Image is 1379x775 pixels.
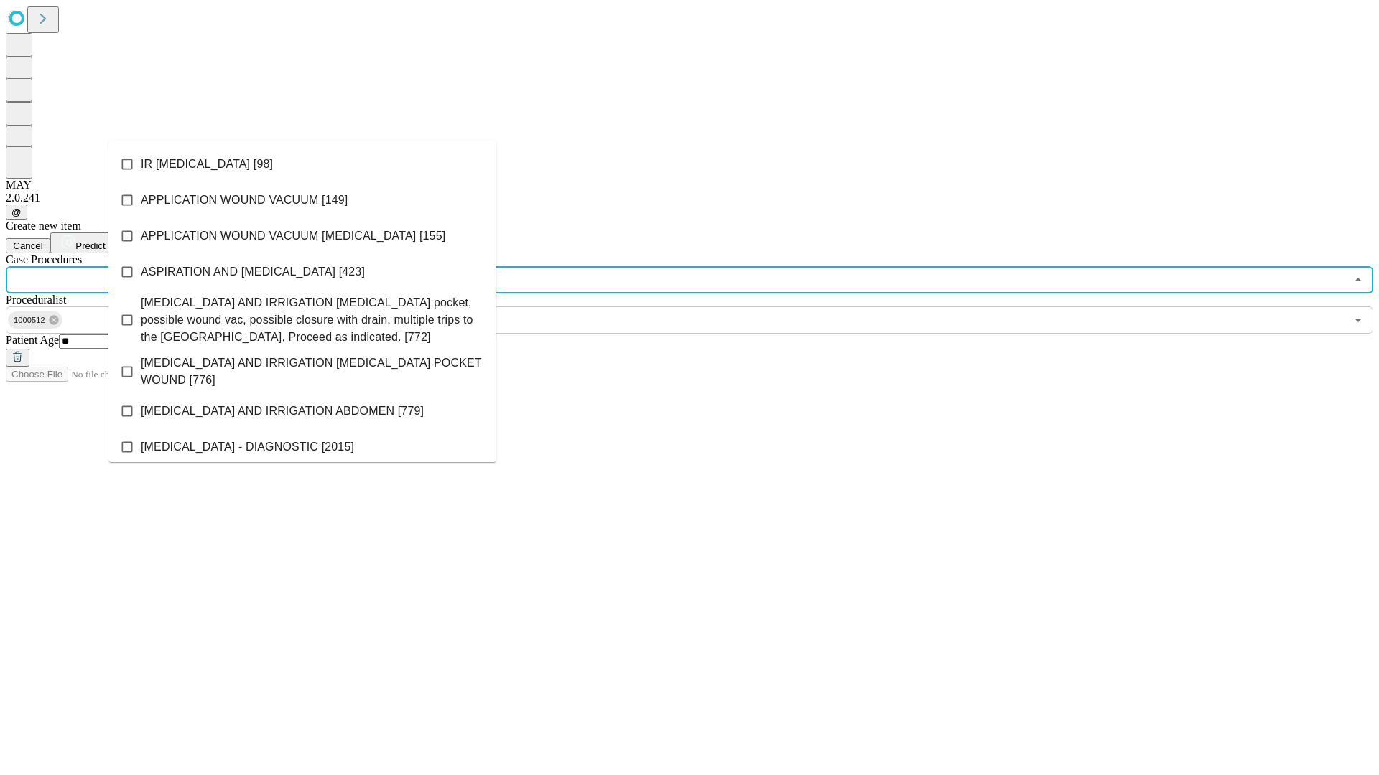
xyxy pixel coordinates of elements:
span: [MEDICAL_DATA] AND IRRIGATION ABDOMEN [779] [141,403,424,420]
span: [MEDICAL_DATA] AND IRRIGATION [MEDICAL_DATA] pocket, possible wound vac, possible closure with dr... [141,294,485,346]
span: APPLICATION WOUND VACUUM [MEDICAL_DATA] [155] [141,227,445,245]
span: Scheduled Procedure [6,253,82,266]
span: Cancel [13,240,43,251]
span: IR [MEDICAL_DATA] [98] [141,156,273,173]
span: Patient Age [6,334,59,346]
span: [MEDICAL_DATA] - DIAGNOSTIC [2015] [141,438,354,456]
span: Proceduralist [6,293,66,306]
span: 1000512 [8,312,51,329]
div: MAY [6,179,1373,192]
span: Create new item [6,220,81,232]
button: Close [1348,270,1368,290]
button: Cancel [6,238,50,253]
span: Predict [75,240,105,251]
span: @ [11,207,22,217]
button: Open [1348,310,1368,330]
div: 1000512 [8,311,62,329]
span: ASPIRATION AND [MEDICAL_DATA] [423] [141,263,365,281]
span: APPLICATION WOUND VACUUM [149] [141,192,348,209]
span: [MEDICAL_DATA] AND IRRIGATION [MEDICAL_DATA] POCKET WOUND [776] [141,354,485,389]
button: @ [6,205,27,220]
button: Predict [50,232,116,253]
div: 2.0.241 [6,192,1373,205]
